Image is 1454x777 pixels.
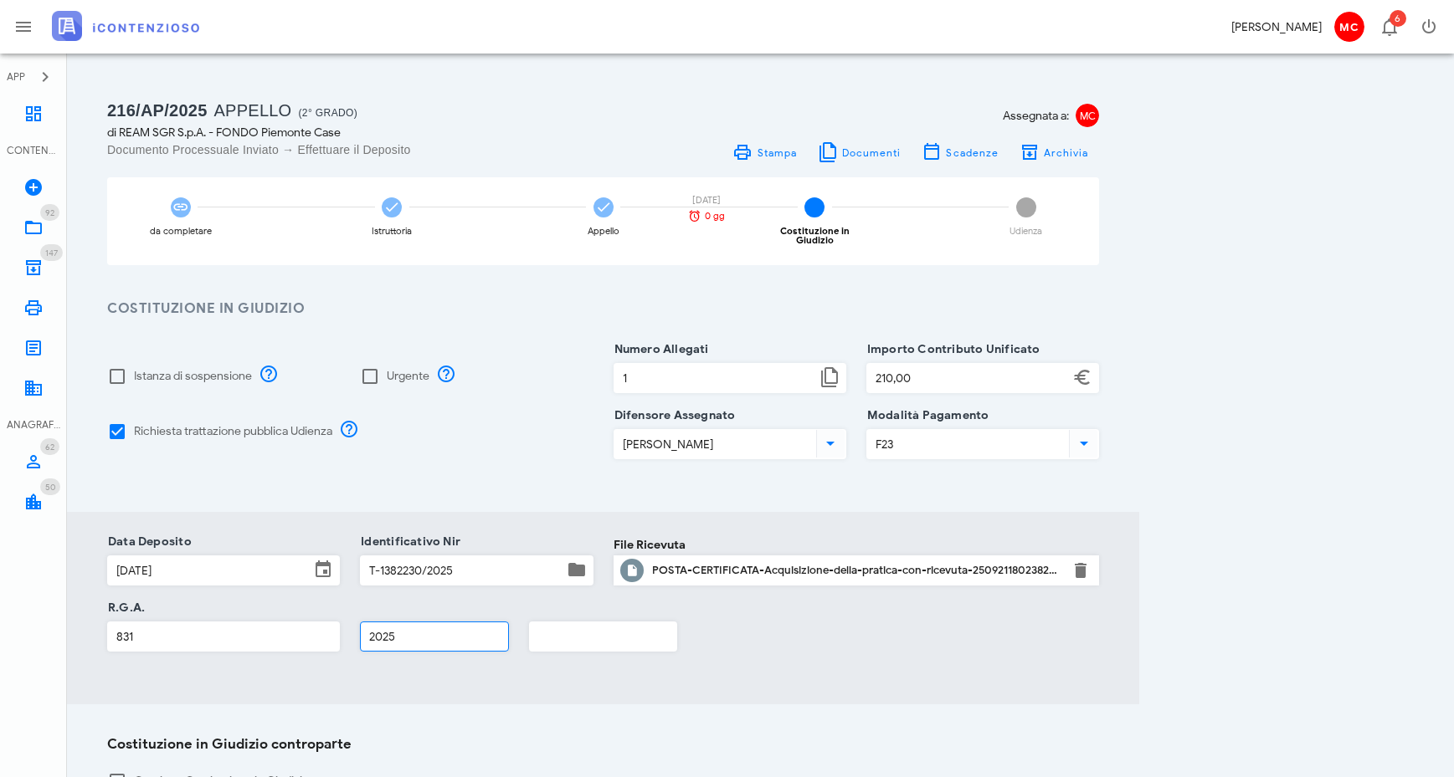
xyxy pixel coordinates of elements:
span: Scadenze [945,146,999,159]
button: Clicca per aprire un'anteprima del file o scaricarlo [620,559,644,582]
label: Numero Allegati [609,341,709,358]
button: Archivia [1009,141,1099,164]
label: File Ricevuta [614,536,686,554]
label: Richiesta trattazione pubblica Udienza [134,423,332,440]
label: Istanza di sospensione [134,368,252,385]
span: 4 [804,197,825,217]
div: Documento Processuale Inviato → Effettuare il Deposito [107,141,593,158]
span: Distintivo [40,438,59,455]
div: [PERSON_NAME] [1231,18,1322,36]
a: Stampa [722,141,807,164]
div: Costituzione in Giudizio [762,227,868,245]
img: logo-text-2x.png [52,11,199,41]
label: R.G.A. [103,600,145,616]
div: Appello [588,227,619,236]
span: Distintivo [40,204,59,221]
div: Udienza [1010,227,1042,236]
h3: Costituzione in Giudizio controparte [107,734,1099,755]
div: da completare [150,227,212,236]
span: Stampa [756,146,797,159]
button: MC [1328,7,1369,47]
span: Appello [214,101,292,120]
span: Distintivo [40,244,63,261]
span: Distintivo [40,478,60,495]
label: Difensore Assegnato [609,407,736,424]
input: Identificativo Nir [361,556,563,585]
div: Clicca per aprire un'anteprima del file o scaricarlo [652,557,1061,584]
button: Elimina [1071,560,1091,580]
span: 92 [45,207,54,218]
span: 216/AP/2025 [107,101,208,120]
span: Archivia [1043,146,1089,159]
input: Numero Allegati [614,364,816,392]
span: 62 [45,442,54,452]
input: R.G.A. [108,622,339,651]
button: Distintivo [1369,7,1409,47]
span: 50 [45,482,55,493]
span: 0 gg [705,212,725,221]
span: 147 [45,248,58,258]
input: Modalità Pagamento [867,430,1066,458]
div: CONTENZIOSO [7,143,60,158]
span: MC [1334,12,1364,42]
span: Assegnata a: [1003,107,1069,125]
input: Importo Contributo Unificato [867,364,1069,392]
span: MC [1076,104,1099,127]
h3: Costituzione in Giudizio [107,299,1099,319]
div: di REAM SGR S.p.A. - FONDO Piemonte Case [107,124,593,141]
button: Documenti [807,141,912,164]
span: (2° Grado) [298,107,357,119]
label: Identificativo Nir [356,534,460,550]
div: [DATE] [677,196,736,205]
div: Istruttoria [372,227,412,236]
label: Importo Contributo Unificato [862,341,1040,358]
span: 5 [1016,197,1036,217]
div: POSTA-CERTIFICATA-Acquisizione-della-pratica-con-ricevuta-25092118023821269.Appello-iscritto-a-ru... [652,564,1061,577]
button: Scadenze [912,141,1010,164]
input: Difensore Assegnato [614,430,813,458]
label: Urgente [387,368,429,385]
div: ANAGRAFICA [7,417,60,432]
label: Modalità Pagamento [862,407,989,424]
span: Documenti [841,146,902,159]
span: Distintivo [1390,10,1406,27]
label: Data Deposito [103,534,192,550]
